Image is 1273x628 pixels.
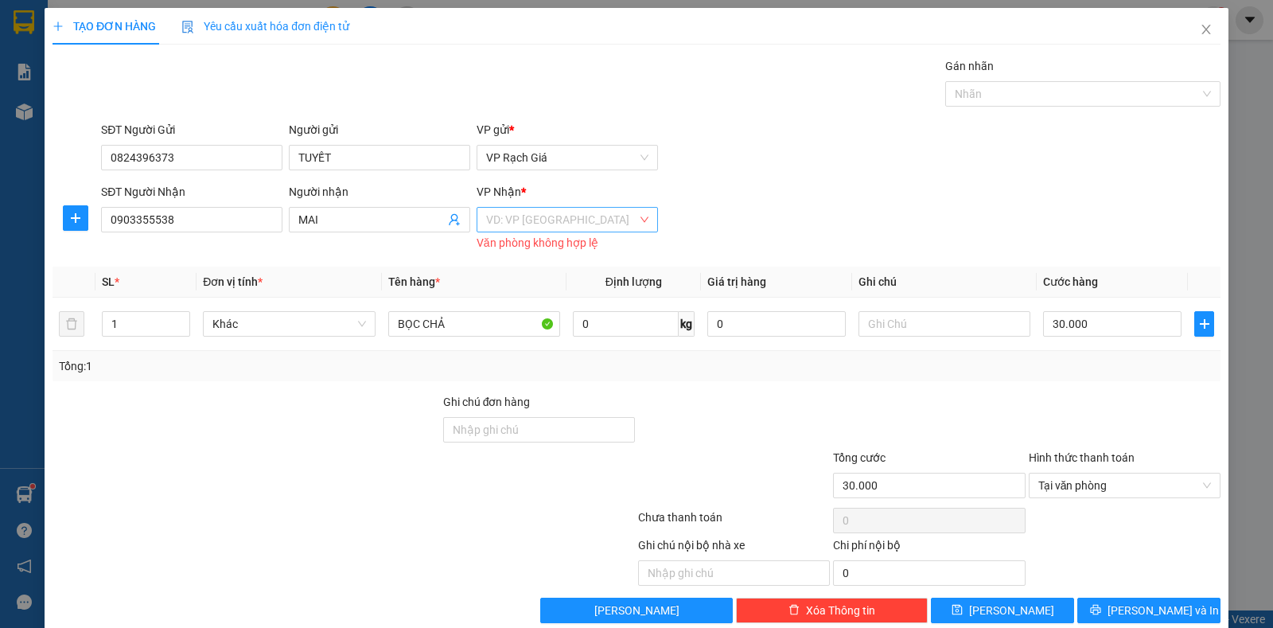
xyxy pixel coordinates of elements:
[636,509,831,536] div: Chưa thanh toán
[122,45,193,62] span: VP Ba Hòn
[63,205,88,231] button: plus
[6,56,119,91] span: Địa chỉ:
[6,93,118,146] span: Điện thoại:
[53,20,156,33] span: TẠO ĐƠN HÀNG
[122,64,216,99] strong: Bến xe Ba Hòn
[540,598,732,623] button: [PERSON_NAME]
[59,311,84,337] button: delete
[707,311,846,337] input: 0
[1029,451,1135,464] label: Hình thức thanh toán
[1195,318,1213,330] span: plus
[388,275,440,288] span: Tên hàng
[443,396,531,408] label: Ghi chú đơn hàng
[122,102,226,137] span: Điện thoại:
[833,451,886,464] span: Tổng cước
[788,604,800,617] span: delete
[181,21,194,33] img: icon
[101,183,282,201] div: SĐT Người Nhận
[594,602,679,619] span: [PERSON_NAME]
[102,275,115,288] span: SL
[289,183,470,201] div: Người nhận
[1043,275,1098,288] span: Cước hàng
[638,536,830,560] div: Ghi chú nội bộ nhà xe
[59,357,492,375] div: Tổng: 1
[852,267,1037,298] th: Ghi chú
[707,275,766,288] span: Giá trị hàng
[945,60,994,72] label: Gán nhãn
[443,417,635,443] input: Ghi chú đơn hàng
[6,111,118,146] span: 02973 606 868
[1038,474,1211,497] span: Tại văn phòng
[486,146,648,170] span: VP Rạch Giá
[6,56,119,91] strong: 260A, [PERSON_NAME]
[638,560,830,586] input: Nhập ghi chú
[931,598,1074,623] button: save[PERSON_NAME]
[1108,602,1219,619] span: [PERSON_NAME] và In
[64,212,88,224] span: plus
[477,234,658,252] div: Văn phòng không hợp lệ
[203,275,263,288] span: Đơn vị tính
[1077,598,1220,623] button: printer[PERSON_NAME] và In
[53,21,64,32] span: plus
[448,213,461,226] span: user-add
[10,7,230,29] strong: NHÀ XE [PERSON_NAME]
[736,598,928,623] button: deleteXóa Thông tin
[969,602,1054,619] span: [PERSON_NAME]
[388,311,560,337] input: VD: Bàn, Ghế
[477,121,658,138] div: VP gửi
[477,185,521,198] span: VP Nhận
[679,311,695,337] span: kg
[1090,604,1101,617] span: printer
[952,604,963,617] span: save
[833,536,1025,560] div: Chi phí nội bộ
[101,121,282,138] div: SĐT Người Gửi
[6,36,89,53] span: VP Rạch Giá
[806,602,875,619] span: Xóa Thông tin
[1200,23,1213,36] span: close
[858,311,1030,337] input: Ghi Chú
[1184,8,1228,53] button: Close
[1194,311,1214,337] button: plus
[181,20,349,33] span: Yêu cầu xuất hóa đơn điện tử
[212,312,365,336] span: Khác
[122,64,216,99] span: Địa chỉ:
[605,275,662,288] span: Định lượng
[289,121,470,138] div: Người gửi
